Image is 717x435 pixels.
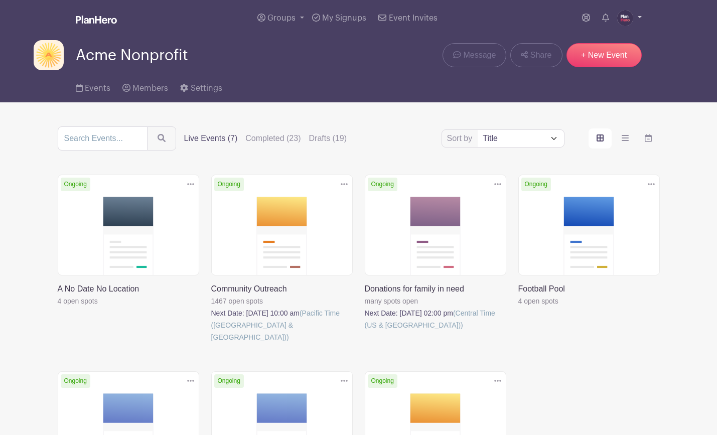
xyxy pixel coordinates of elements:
span: Groups [267,14,296,22]
div: order and view [589,128,660,149]
input: Search Events... [58,126,148,151]
label: Completed (23) [245,132,301,144]
span: Events [85,84,110,92]
span: Settings [191,84,222,92]
span: Event Invites [389,14,438,22]
a: + New Event [566,43,642,67]
a: Share [510,43,562,67]
a: Events [76,70,110,102]
span: Message [463,49,496,61]
span: Share [530,49,552,61]
img: logo_white-6c42ec7e38ccf1d336a20a19083b03d10ae64f83f12c07503d8b9e83406b4c7d.svg [76,16,117,24]
span: My Signups [322,14,366,22]
div: filters [184,132,347,144]
label: Drafts (19) [309,132,347,144]
label: Sort by [447,132,476,144]
span: Acme Nonprofit [76,47,188,64]
img: PH-Logo-Circle-Centered-Purple.jpg [617,10,633,26]
a: Settings [180,70,222,102]
label: Live Events (7) [184,132,238,144]
a: Members [122,70,168,102]
img: Acme-logo-ph.png [34,40,64,70]
a: Message [443,43,506,67]
span: Members [132,84,168,92]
